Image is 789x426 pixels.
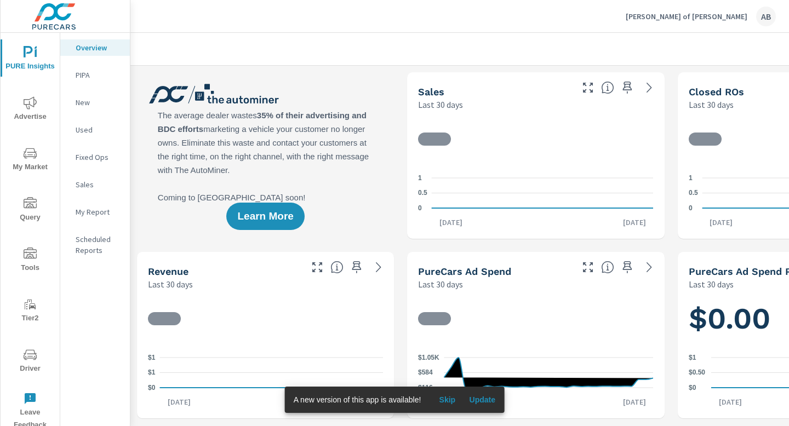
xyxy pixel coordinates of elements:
span: Advertise [4,96,56,123]
text: 0 [418,204,422,212]
text: $1 [689,354,696,361]
button: Make Fullscreen [579,258,597,276]
p: New [76,97,121,108]
div: My Report [60,204,130,220]
div: Scheduled Reports [60,231,130,258]
text: $1 [148,354,156,361]
span: Save this to your personalized report [619,258,636,276]
text: 0.5 [689,189,698,197]
div: Sales [60,176,130,193]
p: [DATE] [615,396,654,407]
button: Update [465,391,500,408]
p: [DATE] [160,396,198,407]
p: [DATE] [432,217,470,228]
text: $0.50 [689,369,705,377]
p: Last 30 days [689,278,734,291]
div: PIPA [60,67,130,83]
p: Used [76,124,121,135]
p: [PERSON_NAME] of [PERSON_NAME] [626,11,747,21]
text: $0 [148,384,156,392]
p: Overview [76,42,121,53]
p: [DATE] [711,396,750,407]
p: [DATE] [615,217,654,228]
span: Tier2 [4,298,56,325]
text: $1.05K [418,354,439,361]
p: PIPA [76,70,121,80]
span: Total sales revenue over the selected date range. [Source: This data is sourced from the dealer’s... [330,261,344,274]
span: A new version of this app is available! [294,395,421,404]
text: $584 [418,369,433,377]
text: 1 [689,174,693,182]
text: 0 [689,204,693,212]
button: Skip [430,391,465,408]
p: Scheduled Reports [76,234,121,256]
p: Last 30 days [418,98,463,111]
text: 1 [418,174,422,182]
span: Save this to your personalized report [348,258,365,276]
h5: Revenue [148,266,188,277]
p: Last 30 days [689,98,734,111]
span: Number of vehicles sold by the dealership over the selected date range. [Source: This data is sou... [601,81,614,94]
text: 0.5 [418,189,427,197]
p: Fixed Ops [76,152,121,163]
text: $1 [148,369,156,377]
p: Last 30 days [418,278,463,291]
div: Overview [60,39,130,56]
div: New [60,94,130,111]
h5: PureCars Ad Spend [418,266,511,277]
span: Query [4,197,56,224]
h5: Closed ROs [689,86,744,97]
p: My Report [76,206,121,217]
div: Used [60,122,130,138]
button: Learn More [226,203,304,230]
p: Sales [76,179,121,190]
h5: Sales [418,86,444,97]
span: Driver [4,348,56,375]
text: $0 [689,384,696,392]
span: Tools [4,247,56,274]
a: See more details in report [641,258,658,276]
a: See more details in report [370,258,387,276]
p: Last 30 days [148,278,193,291]
span: Skip [434,395,460,405]
button: Make Fullscreen [579,79,597,96]
div: Fixed Ops [60,149,130,165]
a: See more details in report [641,79,658,96]
div: AB [756,7,776,26]
span: Update [469,395,495,405]
span: Total cost of media for all PureCars channels for the selected dealership group over the selected... [601,261,614,274]
span: Learn More [237,211,293,221]
span: My Market [4,147,56,174]
span: PURE Insights [4,46,56,73]
text: $116 [418,384,433,392]
button: Make Fullscreen [308,258,326,276]
p: [DATE] [702,217,740,228]
span: Save this to your personalized report [619,79,636,96]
